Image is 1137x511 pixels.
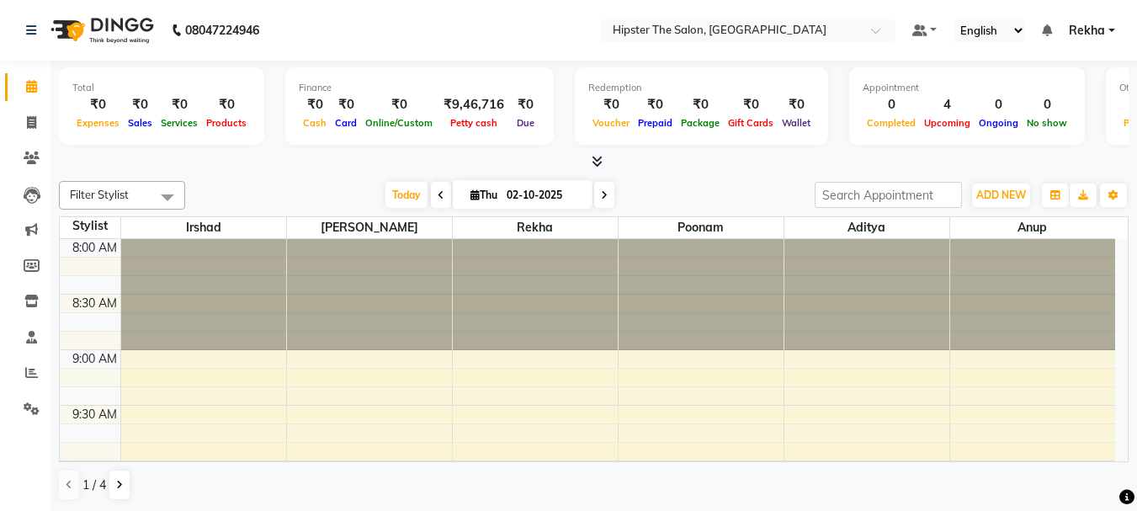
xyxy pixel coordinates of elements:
[361,95,437,114] div: ₹0
[513,117,539,129] span: Due
[299,81,540,95] div: Finance
[724,95,778,114] div: ₹0
[634,95,677,114] div: ₹0
[619,217,784,238] span: poonam
[453,217,618,238] span: Rekha
[361,117,437,129] span: Online/Custom
[69,295,120,312] div: 8:30 AM
[976,189,1026,201] span: ADD NEW
[920,117,975,129] span: Upcoming
[502,183,586,208] input: 2025-10-02
[920,95,975,114] div: 4
[1023,117,1071,129] span: No show
[72,81,251,95] div: Total
[202,95,251,114] div: ₹0
[972,184,1030,207] button: ADD NEW
[185,7,259,54] b: 08047224946
[724,117,778,129] span: Gift Cards
[69,406,120,423] div: 9:30 AM
[677,95,724,114] div: ₹0
[1023,95,1071,114] div: 0
[69,239,120,257] div: 8:00 AM
[124,95,157,114] div: ₹0
[287,217,452,238] span: [PERSON_NAME]
[778,117,815,129] span: Wallet
[331,95,361,114] div: ₹0
[863,117,920,129] span: Completed
[82,476,106,494] span: 1 / 4
[634,117,677,129] span: Prepaid
[299,95,331,114] div: ₹0
[157,117,202,129] span: Services
[446,117,502,129] span: Petty cash
[43,7,158,54] img: logo
[778,95,815,114] div: ₹0
[815,182,962,208] input: Search Appointment
[62,461,120,479] div: 10:00 AM
[1069,22,1105,40] span: Rekha
[863,95,920,114] div: 0
[975,95,1023,114] div: 0
[331,117,361,129] span: Card
[157,95,202,114] div: ₹0
[72,95,124,114] div: ₹0
[588,95,634,114] div: ₹0
[588,81,815,95] div: Redemption
[72,117,124,129] span: Expenses
[121,217,286,238] span: Irshad
[299,117,331,129] span: Cash
[69,350,120,368] div: 9:00 AM
[60,217,120,235] div: Stylist
[70,188,129,201] span: Filter Stylist
[385,182,428,208] span: Today
[124,117,157,129] span: Sales
[677,117,724,129] span: Package
[863,81,1071,95] div: Appointment
[466,189,502,201] span: Thu
[437,95,511,114] div: ₹9,46,716
[950,217,1116,238] span: Anup
[588,117,634,129] span: Voucher
[784,217,949,238] span: Aditya
[975,117,1023,129] span: Ongoing
[202,117,251,129] span: Products
[511,95,540,114] div: ₹0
